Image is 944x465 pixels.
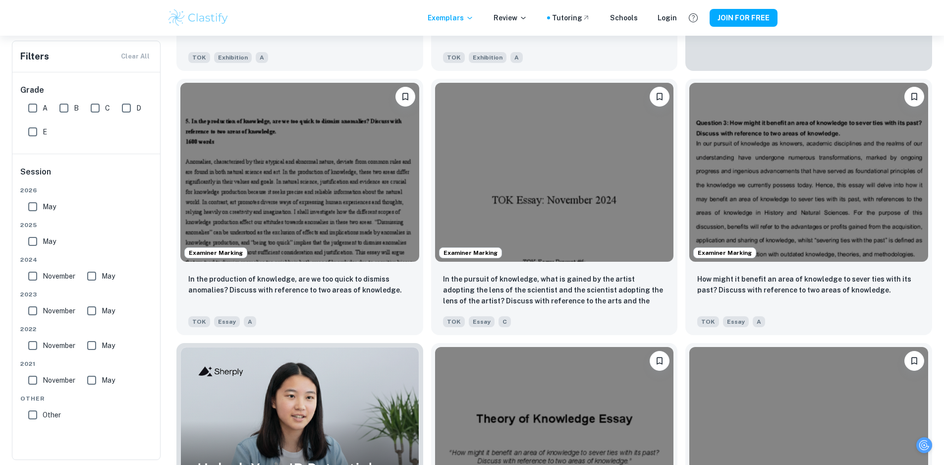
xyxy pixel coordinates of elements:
a: Examiner MarkingPlease log in to bookmark exemplarsIn the production of knowledge, are we too qui... [176,79,423,335]
button: Please log in to bookmark exemplars [904,87,924,107]
h6: Grade [20,84,153,96]
span: Exhibition [469,52,506,63]
span: TOK [443,316,465,327]
span: 2025 [20,221,153,230]
span: November [43,305,75,316]
span: Exhibition [214,52,252,63]
span: TOK [188,316,210,327]
a: Login [658,12,677,23]
span: Essay [469,316,495,327]
a: Examiner MarkingPlease log in to bookmark exemplarsHow might it benefit an area of knowledge to s... [685,79,932,335]
img: TOK Essay example thumbnail: In the pursuit of knowledge, what is gai [435,83,674,262]
button: JOIN FOR FREE [710,9,777,27]
span: May [43,201,56,212]
span: C [499,316,511,327]
button: Please log in to bookmark exemplars [395,87,415,107]
span: A [510,52,523,63]
span: 2022 [20,325,153,334]
span: 2023 [20,290,153,299]
img: Clastify logo [167,8,230,28]
span: B [74,103,79,114]
button: Help and Feedback [685,9,702,26]
span: Examiner Marking [440,248,501,257]
span: A [753,316,765,327]
a: Examiner MarkingPlease log in to bookmark exemplarsIn the pursuit of knowledge, what is gained by... [431,79,678,335]
p: Review [494,12,527,23]
a: Schools [610,12,638,23]
span: Examiner Marking [185,248,247,257]
span: Essay [214,316,240,327]
span: May [43,236,56,247]
span: May [102,271,115,282]
span: A [43,103,48,114]
a: Tutoring [552,12,590,23]
p: How might it benefit an area of knowledge to sever ties with its past? Discuss with reference to ... [697,274,920,295]
span: Other [20,394,153,403]
img: TOK Essay example thumbnail: In the production of knowledge, are we t [180,83,419,262]
p: In the production of knowledge, are we too quick to dismiss anomalies? Discuss with reference to ... [188,274,411,295]
span: Other [43,409,61,420]
span: November [43,375,75,386]
span: TOK [697,316,719,327]
span: 2026 [20,186,153,195]
button: Please log in to bookmark exemplars [650,87,669,107]
span: May [102,305,115,316]
span: D [136,103,141,114]
span: May [102,340,115,351]
span: May [102,375,115,386]
span: November [43,340,75,351]
p: Exemplars [428,12,474,23]
span: A [256,52,268,63]
span: A [244,316,256,327]
span: Essay [723,316,749,327]
h6: Filters [20,50,49,63]
span: Examiner Marking [694,248,756,257]
span: E [43,126,47,137]
img: TOK Essay example thumbnail: How might it benefit an area of knowledg [689,83,928,262]
button: Please log in to bookmark exemplars [904,351,924,371]
span: TOK [188,52,210,63]
h6: Session [20,166,153,186]
span: C [105,103,110,114]
span: 2024 [20,255,153,264]
span: TOK [443,52,465,63]
span: November [43,271,75,282]
span: 2021 [20,359,153,368]
button: Please log in to bookmark exemplars [650,351,669,371]
p: In the pursuit of knowledge, what is gained by the artist adopting the lens of the scientist and ... [443,274,666,307]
